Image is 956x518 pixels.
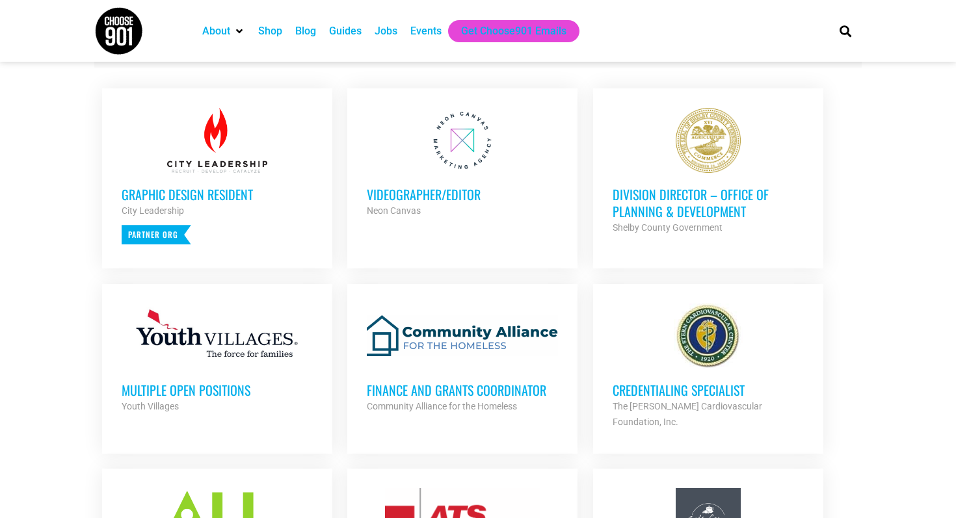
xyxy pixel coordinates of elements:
strong: Shelby County Government [613,222,723,233]
div: About [196,20,252,42]
a: About [202,23,230,39]
strong: The [PERSON_NAME] Cardiovascular Foundation, Inc. [613,401,762,427]
h3: Videographer/Editor [367,186,558,203]
nav: Main nav [196,20,817,42]
a: Guides [329,23,362,39]
strong: City Leadership [122,205,184,216]
h3: Graphic Design Resident [122,186,313,203]
a: Multiple Open Positions Youth Villages [102,284,332,434]
a: Blog [295,23,316,39]
a: Division Director – Office of Planning & Development Shelby County Government [593,88,823,255]
h3: Division Director – Office of Planning & Development [613,186,804,220]
a: Events [410,23,442,39]
a: Finance and Grants Coordinator Community Alliance for the Homeless [347,284,578,434]
a: Graphic Design Resident City Leadership Partner Org [102,88,332,264]
a: Videographer/Editor Neon Canvas [347,88,578,238]
a: Credentialing Specialist The [PERSON_NAME] Cardiovascular Foundation, Inc. [593,284,823,449]
h3: Multiple Open Positions [122,382,313,398]
strong: Community Alliance for the Homeless [367,401,517,411]
p: Partner Org [122,225,191,244]
a: Shop [258,23,282,39]
h3: Finance and Grants Coordinator [367,382,558,398]
div: Search [835,20,856,42]
h3: Credentialing Specialist [613,382,804,398]
strong: Youth Villages [122,401,179,411]
a: Jobs [375,23,397,39]
a: Get Choose901 Emails [461,23,566,39]
strong: Neon Canvas [367,205,421,216]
